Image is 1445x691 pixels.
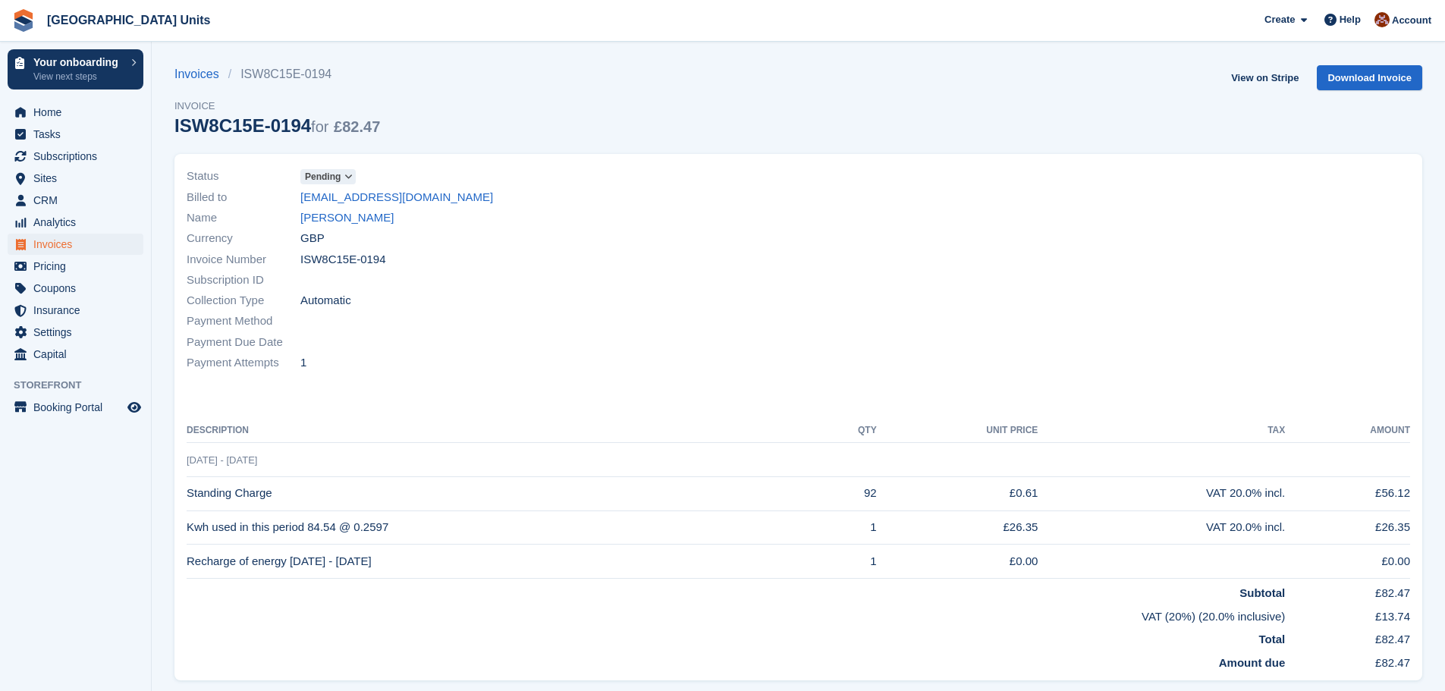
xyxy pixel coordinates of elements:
[1285,419,1410,443] th: Amount
[8,49,143,90] a: Your onboarding View next steps
[1038,485,1285,502] div: VAT 20.0% incl.
[187,476,818,510] td: Standing Charge
[187,602,1285,626] td: VAT (20%) (20.0% inclusive)
[41,8,216,33] a: [GEOGRAPHIC_DATA] Units
[174,99,380,114] span: Invoice
[877,476,1038,510] td: £0.61
[1259,633,1286,645] strong: Total
[8,146,143,167] a: menu
[1374,12,1390,27] img: Laura Clinnick
[33,146,124,167] span: Subscriptions
[33,168,124,189] span: Sites
[8,278,143,299] a: menu
[300,168,356,185] a: Pending
[1285,476,1410,510] td: £56.12
[8,234,143,255] a: menu
[33,344,124,365] span: Capital
[187,545,818,579] td: Recharge of energy [DATE] - [DATE]
[1317,65,1422,90] a: Download Invoice
[12,9,35,32] img: stora-icon-8386f47178a22dfd0bd8f6a31ec36ba5ce8667c1dd55bd0f319d3a0aa187defe.svg
[187,168,300,185] span: Status
[1285,625,1410,649] td: £82.47
[334,118,380,135] span: £82.47
[187,230,300,247] span: Currency
[1285,510,1410,545] td: £26.35
[187,313,300,330] span: Payment Method
[8,300,143,321] a: menu
[187,510,818,545] td: Kwh used in this period 84.54 @ 0.2597
[187,334,300,351] span: Payment Due Date
[300,209,394,227] a: [PERSON_NAME]
[877,419,1038,443] th: Unit Price
[187,354,300,372] span: Payment Attempts
[300,251,386,269] span: ISW8C15E-0194
[1219,656,1286,669] strong: Amount due
[1285,579,1410,602] td: £82.47
[300,230,325,247] span: GBP
[818,419,877,443] th: QTY
[818,510,877,545] td: 1
[300,354,306,372] span: 1
[174,65,228,83] a: Invoices
[1225,65,1305,90] a: View on Stripe
[1392,13,1431,28] span: Account
[8,102,143,123] a: menu
[187,272,300,289] span: Subscription ID
[8,212,143,233] a: menu
[33,212,124,233] span: Analytics
[1285,602,1410,626] td: £13.74
[877,510,1038,545] td: £26.35
[33,322,124,343] span: Settings
[1340,12,1361,27] span: Help
[187,292,300,309] span: Collection Type
[33,102,124,123] span: Home
[187,454,257,466] span: [DATE] - [DATE]
[818,476,877,510] td: 92
[8,124,143,145] a: menu
[1285,649,1410,672] td: £82.47
[33,190,124,211] span: CRM
[1038,519,1285,536] div: VAT 20.0% incl.
[187,251,300,269] span: Invoice Number
[33,256,124,277] span: Pricing
[174,65,380,83] nav: breadcrumbs
[187,209,300,227] span: Name
[187,189,300,206] span: Billed to
[818,545,877,579] td: 1
[8,344,143,365] a: menu
[305,170,341,184] span: Pending
[8,322,143,343] a: menu
[33,124,124,145] span: Tasks
[8,168,143,189] a: menu
[1285,545,1410,579] td: £0.00
[1264,12,1295,27] span: Create
[174,115,380,136] div: ISW8C15E-0194
[33,70,124,83] p: View next steps
[300,189,493,206] a: [EMAIL_ADDRESS][DOMAIN_NAME]
[1038,419,1285,443] th: Tax
[8,397,143,418] a: menu
[311,118,328,135] span: for
[877,545,1038,579] td: £0.00
[8,190,143,211] a: menu
[300,292,351,309] span: Automatic
[33,234,124,255] span: Invoices
[33,57,124,68] p: Your onboarding
[187,419,818,443] th: Description
[33,397,124,418] span: Booking Portal
[125,398,143,416] a: Preview store
[33,278,124,299] span: Coupons
[8,256,143,277] a: menu
[14,378,151,393] span: Storefront
[1239,586,1285,599] strong: Subtotal
[33,300,124,321] span: Insurance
